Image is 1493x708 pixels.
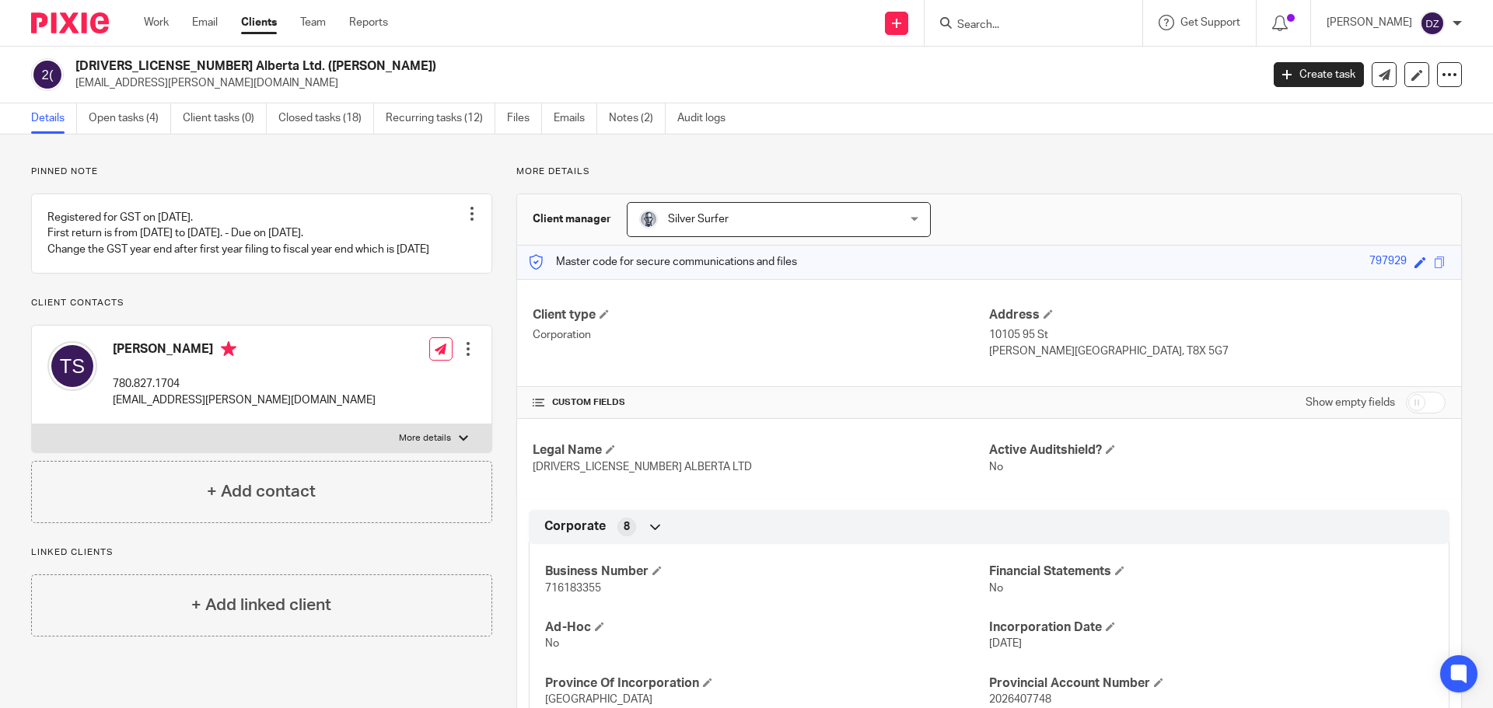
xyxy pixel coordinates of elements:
[1274,62,1364,87] a: Create task
[349,15,388,30] a: Reports
[545,583,601,594] span: 716183355
[1369,253,1407,271] div: 797929
[668,214,729,225] span: Silver Surfer
[544,518,606,535] span: Corporate
[221,341,236,357] i: Primary
[31,12,109,33] img: Pixie
[31,297,492,309] p: Client contacts
[191,593,331,617] h4: + Add linked client
[545,638,559,649] span: No
[956,19,1096,33] input: Search
[516,166,1462,178] p: More details
[989,442,1446,459] h4: Active Auditshield?
[989,462,1003,473] span: No
[399,432,451,445] p: More details
[545,563,989,580] h4: Business Number
[75,75,1250,91] p: [EMAIL_ADDRESS][PERSON_NAME][DOMAIN_NAME]
[533,211,611,227] h3: Client manager
[31,166,492,178] p: Pinned note
[300,15,326,30] a: Team
[1327,15,1412,30] p: [PERSON_NAME]
[989,619,1433,636] h4: Incorporation Date
[75,58,1016,75] h2: [DRIVERS_LICENSE_NUMBER] Alberta Ltd. ([PERSON_NAME])
[113,376,376,392] p: 780.827.1704
[545,694,652,705] span: [GEOGRAPHIC_DATA]
[989,694,1051,705] span: 2026407748
[533,327,989,343] p: Corporation
[533,462,752,473] span: [DRIVERS_LICENSE_NUMBER] ALBERTA LTD
[545,619,989,636] h4: Ad-Hoc
[144,15,169,30] a: Work
[31,546,492,559] p: Linked clients
[183,103,267,134] a: Client tasks (0)
[278,103,374,134] a: Closed tasks (18)
[47,341,97,391] img: svg%3E
[31,58,64,91] img: svg%3E
[989,675,1433,692] h4: Provincial Account Number
[989,638,1022,649] span: [DATE]
[533,442,989,459] h4: Legal Name
[31,103,77,134] a: Details
[624,519,630,535] span: 8
[386,103,495,134] a: Recurring tasks (12)
[989,327,1446,343] p: 10105 95 St
[545,675,989,692] h4: Province Of Incorporation
[207,480,316,504] h4: + Add contact
[989,583,1003,594] span: No
[89,103,171,134] a: Open tasks (4)
[113,392,376,408] p: [EMAIL_ADDRESS][PERSON_NAME][DOMAIN_NAME]
[989,563,1433,580] h4: Financial Statements
[1306,395,1395,410] label: Show empty fields
[554,103,597,134] a: Emails
[529,254,797,270] p: Master code for secure communications and files
[507,103,542,134] a: Files
[533,396,989,409] h4: CUSTOM FIELDS
[1420,11,1445,36] img: svg%3E
[192,15,218,30] a: Email
[989,307,1446,323] h4: Address
[609,103,666,134] a: Notes (2)
[241,15,277,30] a: Clients
[989,344,1446,359] p: [PERSON_NAME][GEOGRAPHIC_DATA], T8X 5G7
[113,341,376,361] h4: [PERSON_NAME]
[533,307,989,323] h4: Client type
[639,210,658,228] img: DALLE2024-10-1011.16.04-Aheadshotofacharacterwithshinysilver-tonedskinthatresemblespolishedmetal....
[1180,17,1240,28] span: Get Support
[677,103,737,134] a: Audit logs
